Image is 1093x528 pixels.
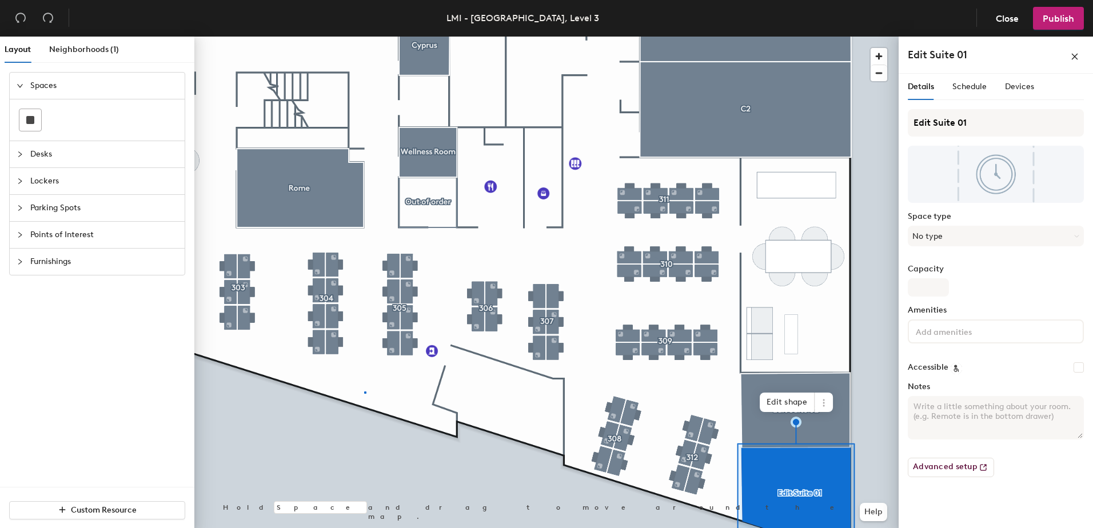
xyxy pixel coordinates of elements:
[17,82,23,89] span: expanded
[908,458,994,477] button: Advanced setup
[30,141,178,167] span: Desks
[17,205,23,211] span: collapsed
[914,324,1016,338] input: Add amenities
[908,306,1084,315] label: Amenities
[908,212,1084,221] label: Space type
[1005,82,1034,91] span: Devices
[17,178,23,185] span: collapsed
[446,11,599,25] div: LMI - [GEOGRAPHIC_DATA], Level 3
[1033,7,1084,30] button: Publish
[17,231,23,238] span: collapsed
[30,222,178,248] span: Points of Interest
[9,501,185,519] button: Custom Resource
[37,7,59,30] button: Redo (⌘ + ⇧ + Z)
[30,73,178,99] span: Spaces
[952,82,987,91] span: Schedule
[908,226,1084,246] button: No type
[908,363,948,372] label: Accessible
[9,7,32,30] button: Undo (⌘ + Z)
[30,195,178,221] span: Parking Spots
[908,265,1084,274] label: Capacity
[5,45,31,54] span: Layout
[908,146,1084,203] img: The space named Edit Suite 01
[15,12,26,23] span: undo
[49,45,119,54] span: Neighborhoods (1)
[908,82,934,91] span: Details
[986,7,1028,30] button: Close
[860,503,887,521] button: Help
[1071,53,1079,61] span: close
[17,151,23,158] span: collapsed
[30,249,178,275] span: Furnishings
[17,258,23,265] span: collapsed
[908,47,967,62] h4: Edit Suite 01
[30,168,178,194] span: Lockers
[996,13,1019,24] span: Close
[760,393,815,412] span: Edit shape
[1043,13,1074,24] span: Publish
[71,505,137,515] span: Custom Resource
[908,382,1084,391] label: Notes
